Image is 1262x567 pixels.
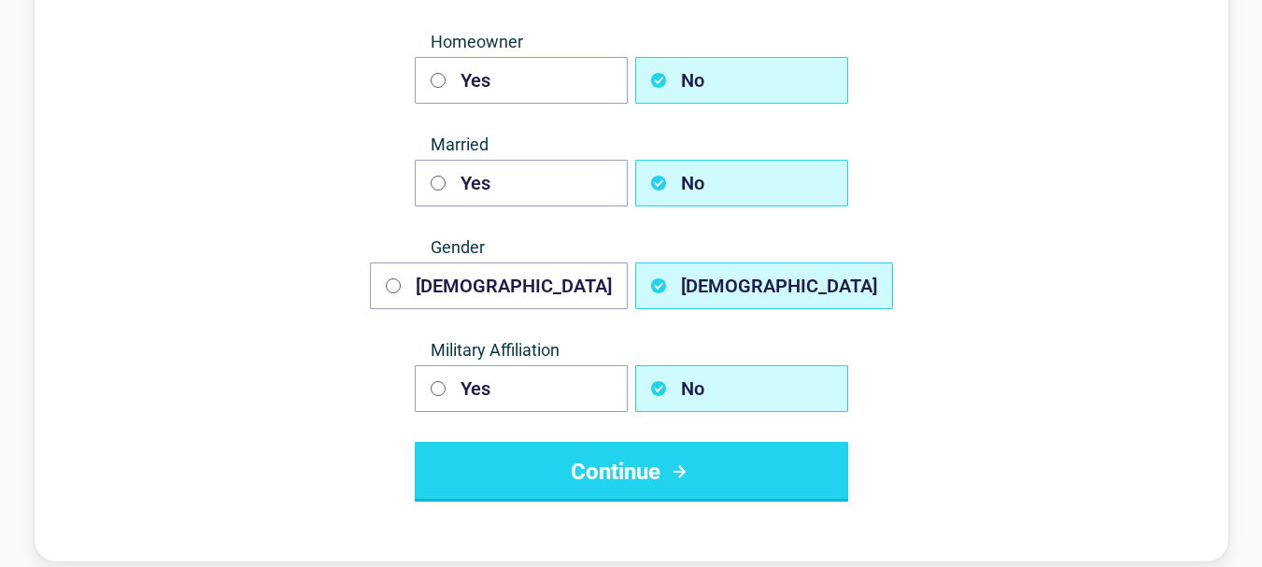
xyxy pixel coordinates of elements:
[370,262,628,309] button: [DEMOGRAPHIC_DATA]
[415,57,628,104] button: Yes
[415,236,848,259] span: Gender
[635,57,848,104] button: No
[415,31,848,53] span: Homeowner
[415,134,848,156] span: Married
[635,365,848,412] button: No
[415,365,628,412] button: Yes
[415,160,628,206] button: Yes
[635,262,893,309] button: [DEMOGRAPHIC_DATA]
[415,442,848,502] button: Continue
[415,339,848,361] span: Military Affiliation
[635,160,848,206] button: No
